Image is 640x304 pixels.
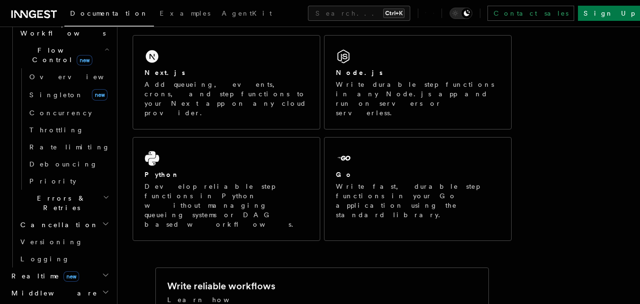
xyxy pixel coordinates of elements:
span: Documentation [70,9,148,17]
span: Logging [20,255,70,263]
a: Priority [26,173,111,190]
h2: Go [336,170,353,179]
a: PythonDevelop reliable step functions in Python without managing queueing systems or DAG based wo... [133,137,320,241]
p: Add queueing, events, crons, and step functions to your Next app on any cloud provider. [144,80,308,118]
span: Debouncing [29,160,98,168]
button: Cancellation [17,216,111,233]
span: Realtime [8,271,79,281]
button: Search...Ctrl+K [308,6,410,21]
button: Toggle dark mode [450,8,472,19]
a: Singletonnew [26,85,111,104]
a: Throttling [26,121,111,138]
button: Steps & Workflows [17,15,111,42]
span: Throttling [29,126,84,134]
a: Contact sales [487,6,574,21]
span: Middleware [8,288,98,298]
span: new [92,89,108,101]
span: Priority [29,177,76,185]
p: Write fast, durable step functions in your Go application using the standard library. [336,182,500,220]
a: Next.jsAdd queueing, events, crons, and step functions to your Next app on any cloud provider. [133,35,320,129]
span: Rate limiting [29,143,110,151]
a: GoWrite fast, durable step functions in your Go application using the standard library. [324,137,512,241]
p: Develop reliable step functions in Python without managing queueing systems or DAG based workflows. [144,182,308,229]
a: AgentKit [216,3,278,26]
a: Node.jsWrite durable step functions in any Node.js app and run on servers or serverless. [324,35,512,129]
kbd: Ctrl+K [383,9,405,18]
p: Write durable step functions in any Node.js app and run on servers or serverless. [336,80,500,118]
span: new [63,271,79,282]
span: Overview [29,73,127,81]
a: Examples [154,3,216,26]
span: Flow Control [17,46,104,64]
span: Errors & Retries [17,193,103,212]
span: AgentKit [222,9,272,17]
button: Realtimenew [8,267,111,285]
span: Steps & Workflows [17,19,106,38]
span: Versioning [20,238,83,246]
h2: Next.js [144,68,185,77]
span: Examples [160,9,210,17]
a: Logging [17,250,111,267]
a: Rate limiting [26,138,111,156]
h2: Python [144,170,180,179]
span: Cancellation [17,220,99,230]
span: Singleton [29,91,83,99]
h2: Node.js [336,68,383,77]
div: Flow Controlnew [17,68,111,190]
span: new [77,55,92,65]
a: Concurrency [26,104,111,121]
button: Middleware [8,285,111,302]
a: Documentation [64,3,154,27]
button: Errors & Retries [17,190,111,216]
a: Versioning [17,233,111,250]
span: Concurrency [29,109,92,117]
a: Debouncing [26,156,111,173]
button: Flow Controlnew [17,42,111,68]
a: Overview [26,68,111,85]
h2: Write reliable workflows [167,279,275,293]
